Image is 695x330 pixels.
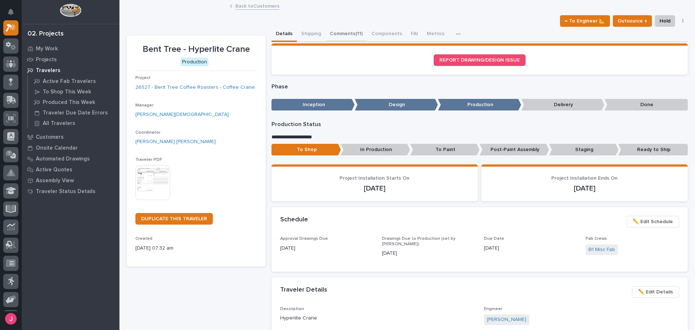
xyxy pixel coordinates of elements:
[271,83,688,90] p: Phase
[3,311,18,326] button: users-avatar
[632,286,679,298] button: ✏️ Edit Details
[280,314,475,322] p: Hyperlite Crane
[340,176,409,181] span: Project Installation Starts On
[271,144,341,156] p: To Shop
[36,145,78,151] p: Onsite Calendar
[43,78,96,85] p: Active Fab Travelers
[135,158,162,162] span: Traveler PDF
[280,237,328,241] span: Approval Drawings Due
[655,15,675,27] button: Hold
[480,144,549,156] p: Post-Paint Assembly
[135,84,255,91] a: 26527 - Bent Tree Coffee Roasters - Coffee Crane
[382,250,475,257] p: [DATE]
[135,111,229,118] a: [PERSON_NAME][DEMOGRAPHIC_DATA]
[28,87,119,97] a: To Shop This Week
[28,76,119,86] a: Active Fab Travelers
[521,99,605,111] p: Delivery
[22,142,119,153] a: Onsite Calendar
[9,9,18,20] div: Notifications
[280,286,327,294] h2: Traveler Details
[633,217,673,226] span: ✏️ Edit Schedule
[22,131,119,142] a: Customers
[135,237,152,241] span: Created
[36,46,58,52] p: My Work
[36,188,96,195] p: Traveler Status Details
[22,54,119,65] a: Projects
[22,43,119,54] a: My Work
[551,176,618,181] span: Project Installation Ends On
[618,144,688,156] p: Ready to Ship
[613,15,652,27] button: Outsource ↑
[22,175,119,186] a: Assembly View
[605,99,688,111] p: Done
[181,58,208,67] div: Production
[618,17,647,25] span: Outsource ↑
[36,134,64,141] p: Customers
[36,67,60,74] p: Travelers
[438,99,521,111] p: Production
[28,108,119,118] a: Traveler Due Date Errors
[355,99,438,111] p: Design
[325,27,367,42] button: Comments (11)
[36,167,72,173] p: Active Quotes
[60,4,81,17] img: Workspace Logo
[43,99,95,106] p: Produced This Week
[43,120,75,127] p: All Travelers
[382,237,455,246] span: Drawings Due to Production (set by [PERSON_NAME])
[43,110,108,116] p: Traveler Due Date Errors
[36,57,57,63] p: Projects
[135,103,153,108] span: Manager
[407,27,422,42] button: FAI
[271,99,355,111] p: Inception
[297,27,325,42] button: Shipping
[422,27,449,42] button: Metrics
[22,153,119,164] a: Automated Drawings
[627,216,679,227] button: ✏️ Edit Schedule
[135,138,216,146] a: [PERSON_NAME] [PERSON_NAME]
[280,216,308,224] h2: Schedule
[22,65,119,76] a: Travelers
[280,307,304,311] span: Description
[589,246,615,254] a: B1 Misc Fab
[135,44,257,55] p: Bent Tree - Hyperlite Crane
[22,186,119,197] a: Traveler Status Details
[271,27,297,42] button: Details
[271,121,688,128] p: Production Status
[586,237,607,241] span: Fab Crews
[660,17,670,25] span: Hold
[28,118,119,128] a: All Travelers
[410,144,480,156] p: To Paint
[434,54,526,66] a: REPORT DRAWING/DESIGN ISSUE
[490,184,679,193] p: [DATE]
[487,316,526,323] a: [PERSON_NAME]
[280,184,469,193] p: [DATE]
[638,288,673,296] span: ✏️ Edit Details
[3,4,18,20] button: Notifications
[484,245,577,252] p: [DATE]
[36,156,90,162] p: Automated Drawings
[565,17,605,25] span: ← To Engineer 📐
[43,89,91,95] p: To Shop This Week
[135,245,257,252] p: [DATE] 07:32 am
[367,27,407,42] button: Components
[280,245,374,252] p: [DATE]
[549,144,619,156] p: Staging
[28,30,64,38] div: 02. Projects
[341,144,410,156] p: In Production
[484,237,504,241] span: Due Date
[28,97,119,107] a: Produced This Week
[135,130,160,135] span: Coordinator
[235,1,279,10] a: Back toCustomers
[560,15,610,27] button: ← To Engineer 📐
[36,177,74,184] p: Assembly View
[439,58,520,63] span: REPORT DRAWING/DESIGN ISSUE
[135,213,213,225] a: DUPLICATE THIS TRAVELER
[135,76,151,80] span: Project
[484,307,502,311] span: Engineer
[141,216,207,221] span: DUPLICATE THIS TRAVELER
[22,164,119,175] a: Active Quotes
